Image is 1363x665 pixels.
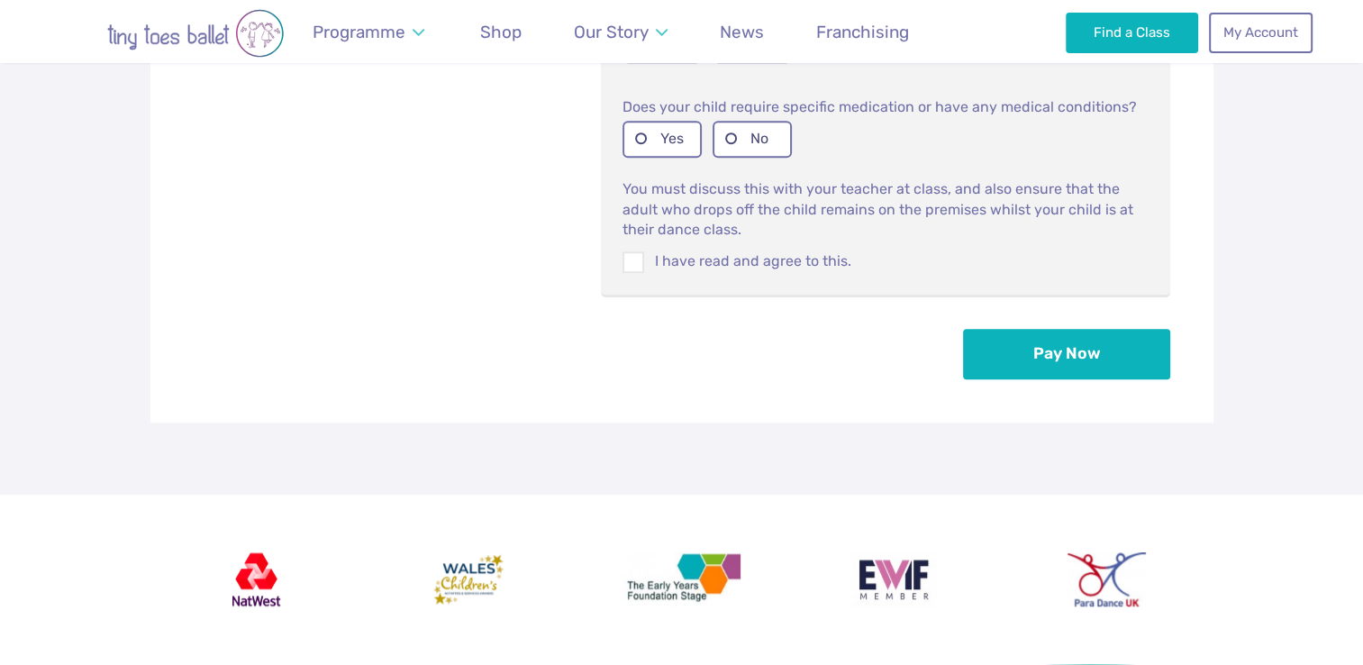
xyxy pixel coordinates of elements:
img: Encouraging Women Into Franchising [851,552,937,606]
button: Pay Now [963,329,1170,379]
a: Find a Class [1066,13,1198,52]
span: Franchising [816,22,909,42]
p: Does your child require specific medication or have any medical conditions? [622,96,1149,117]
label: I have read and agree to this. [622,251,1149,271]
span: Programme [313,22,405,42]
label: Yes [622,121,702,158]
a: Shop [472,11,531,53]
span: Shop [480,22,522,42]
img: The Early Years Foundation Stage [622,552,741,606]
span: News [720,22,764,42]
img: Para Dance UK [1068,552,1145,606]
label: No [713,121,792,158]
span: Our Story [574,22,649,42]
img: tiny toes ballet [51,9,340,58]
a: Programme [304,11,433,53]
a: Our Story [565,11,676,53]
a: News [712,11,773,53]
a: My Account [1209,13,1312,52]
a: Franchising [808,11,918,53]
p: You must discuss this with your teacher at class, and also ensure that the adult who drops off th... [622,169,1149,240]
